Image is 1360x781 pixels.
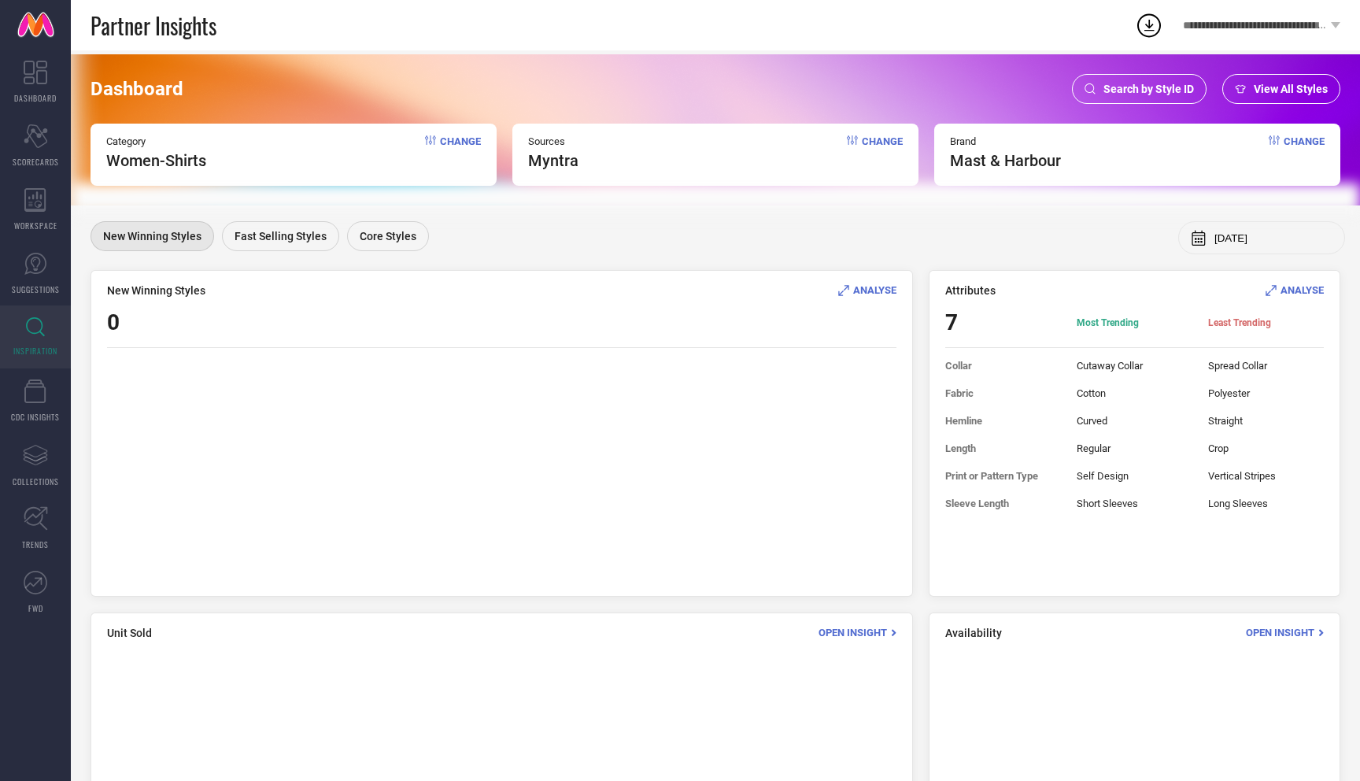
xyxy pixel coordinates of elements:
div: Open Insight [1246,625,1324,640]
span: 7 [945,309,1061,335]
span: View All Styles [1254,83,1328,95]
span: Unit Sold [107,627,152,639]
span: Most Trending [1077,316,1192,329]
span: Regular [1077,442,1192,454]
span: Change [1284,135,1325,170]
span: Hemline [945,415,1061,427]
span: 0 [107,309,120,335]
span: WORKSPACE [14,220,57,231]
span: Attributes [945,284,996,297]
span: Collar [945,360,1061,372]
span: Brand [950,135,1061,147]
span: SUGGESTIONS [12,283,60,295]
span: Long Sleeves [1208,498,1324,509]
div: Analyse [1266,283,1324,298]
span: Dashboard [91,78,183,100]
div: Open download list [1135,11,1163,39]
span: Fast Selling Styles [235,230,327,242]
span: Length [945,442,1061,454]
span: New Winning Styles [103,230,201,242]
span: Cutaway Collar [1077,360,1192,372]
span: Women-Shirts [106,151,206,170]
span: Cotton [1077,387,1192,399]
span: DASHBOARD [14,92,57,104]
span: Curved [1077,415,1192,427]
span: ANALYSE [853,284,896,296]
span: Fabric [945,387,1061,399]
span: myntra [528,151,578,170]
span: ANALYSE [1281,284,1324,296]
span: Category [106,135,206,147]
span: Sources [528,135,578,147]
span: Sleeve Length [945,498,1061,509]
span: Change [440,135,481,170]
span: mast & harbour [950,151,1061,170]
span: Open Insight [1246,627,1314,638]
span: TRENDS [22,539,49,550]
span: INSPIRATION [13,345,57,357]
div: Open Insight [819,625,896,640]
span: Short Sleeves [1077,498,1192,509]
span: Polyester [1208,387,1324,399]
input: Select month [1214,232,1332,244]
div: Analyse [838,283,896,298]
span: Vertical Stripes [1208,470,1324,482]
span: Least Trending [1208,316,1324,329]
span: Self Design [1077,470,1192,482]
span: FWD [28,602,43,614]
span: SCORECARDS [13,156,59,168]
span: COLLECTIONS [13,476,59,487]
span: Availability [945,627,1002,639]
span: Open Insight [819,627,887,638]
span: Print or Pattern Type [945,470,1061,482]
span: Change [862,135,903,170]
span: Crop [1208,442,1324,454]
span: New Winning Styles [107,284,205,297]
span: Search by Style ID [1103,83,1194,95]
span: Core Styles [360,230,416,242]
span: Spread Collar [1208,360,1324,372]
span: CDC INSIGHTS [11,411,60,423]
span: Straight [1208,415,1324,427]
span: Partner Insights [91,9,216,42]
